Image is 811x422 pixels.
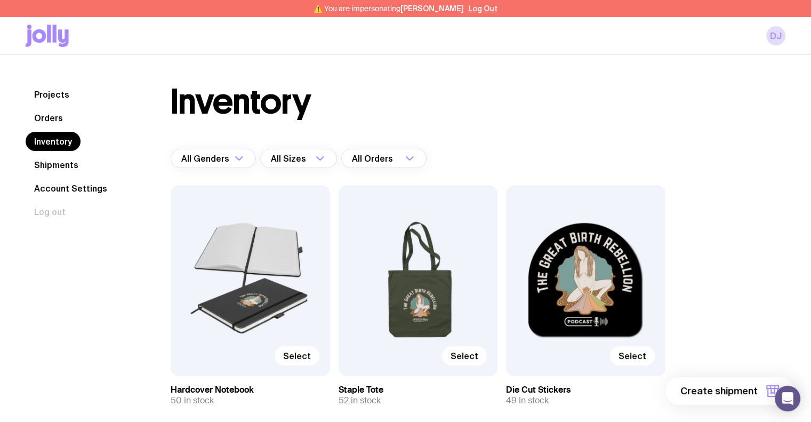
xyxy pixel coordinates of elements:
input: Search for option [308,149,312,168]
span: Select [619,351,646,361]
a: Shipments [26,155,87,174]
button: Log out [26,202,74,221]
a: Orders [26,108,71,128]
h1: Inventory [171,85,311,119]
span: 52 in stock [339,395,381,406]
span: 49 in stock [506,395,549,406]
span: 50 in stock [171,395,214,406]
span: Create shipment [680,385,758,397]
span: All Orders [352,149,395,168]
span: All Genders [181,149,231,168]
a: DJ [766,26,785,45]
div: Search for option [341,149,427,168]
div: Search for option [171,149,256,168]
div: Search for option [260,149,337,168]
span: [PERSON_NAME] [400,4,464,13]
div: Open Intercom Messenger [775,386,800,411]
h3: Die Cut Stickers [506,385,665,395]
input: Search for option [395,149,402,168]
h3: Hardcover Notebook [171,385,330,395]
a: Projects [26,85,78,104]
button: Create shipment [665,377,794,405]
h3: Staple Tote [339,385,498,395]
button: Log Out [468,4,497,13]
a: Inventory [26,132,81,151]
span: All Sizes [271,149,308,168]
span: Select [451,351,478,361]
a: Account Settings [26,179,116,198]
span: Select [283,351,311,361]
span: ⚠️ You are impersonating [314,4,464,13]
